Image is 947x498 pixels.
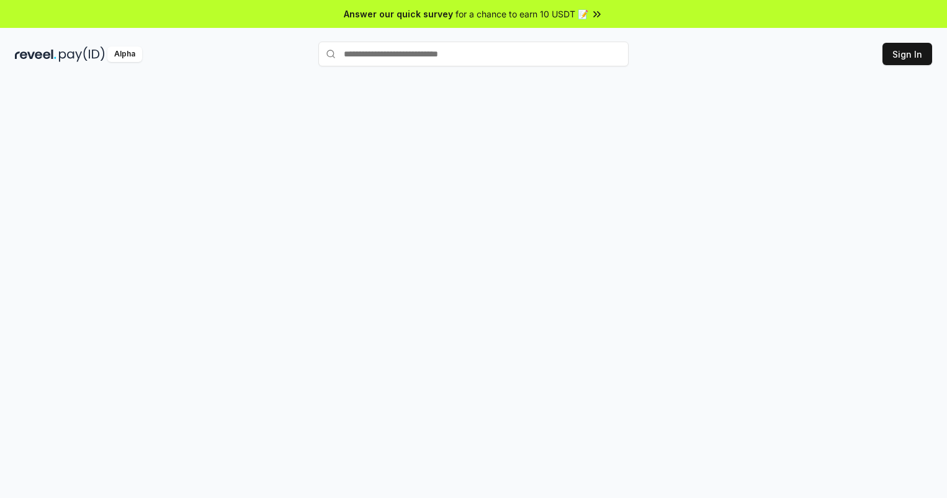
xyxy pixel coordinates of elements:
div: Alpha [107,47,142,62]
button: Sign In [882,43,932,65]
span: Answer our quick survey [344,7,453,20]
span: for a chance to earn 10 USDT 📝 [456,7,588,20]
img: pay_id [59,47,105,62]
img: reveel_dark [15,47,56,62]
